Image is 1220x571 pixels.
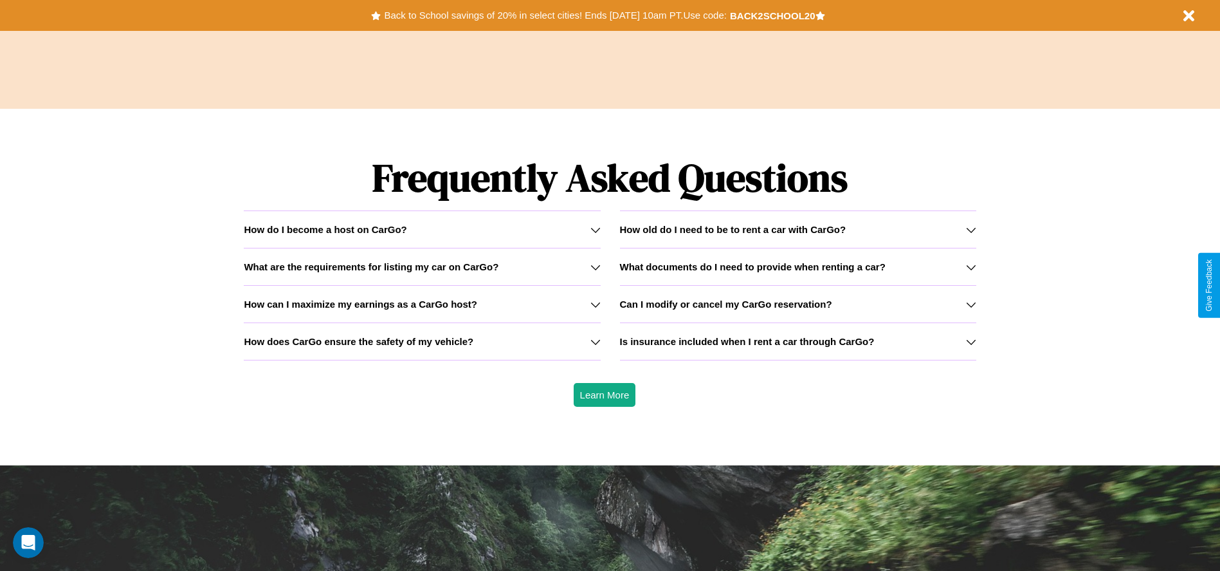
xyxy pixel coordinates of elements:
[620,336,875,347] h3: Is insurance included when I rent a car through CarGo?
[1205,259,1214,312] div: Give Feedback
[244,261,498,272] h3: What are the requirements for listing my car on CarGo?
[244,224,406,235] h3: How do I become a host on CarGo?
[620,261,886,272] h3: What documents do I need to provide when renting a car?
[381,6,729,24] button: Back to School savings of 20% in select cities! Ends [DATE] 10am PT.Use code:
[620,299,832,310] h3: Can I modify or cancel my CarGo reservation?
[244,299,477,310] h3: How can I maximize my earnings as a CarGo host?
[620,224,846,235] h3: How old do I need to be to rent a car with CarGo?
[244,145,976,211] h1: Frequently Asked Questions
[244,336,473,347] h3: How does CarGo ensure the safety of my vehicle?
[574,383,636,407] button: Learn More
[730,10,815,21] b: BACK2SCHOOL20
[13,527,44,558] iframe: Intercom live chat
